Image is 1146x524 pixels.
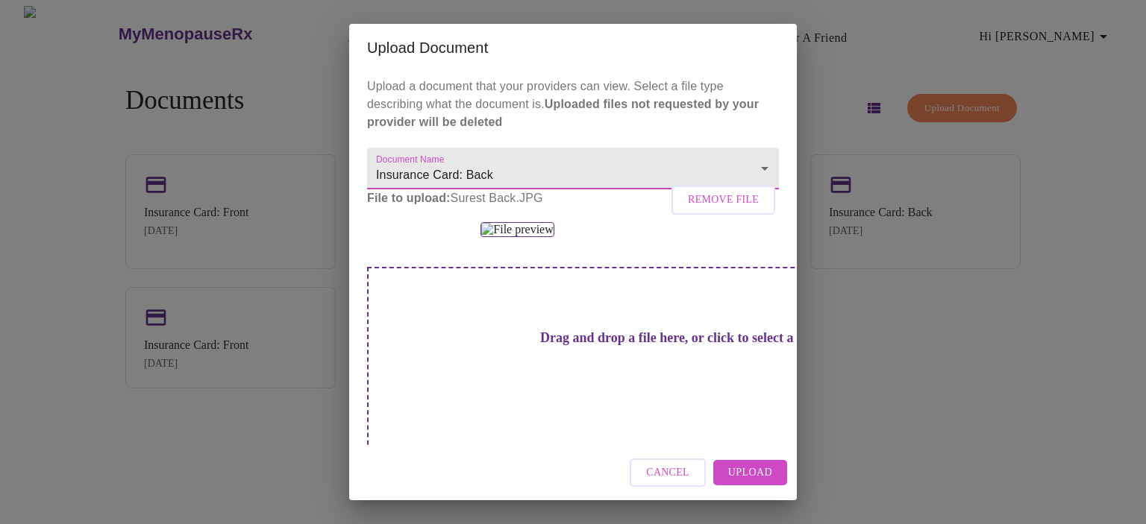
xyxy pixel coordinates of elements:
[688,191,759,209] span: Remove File
[480,222,554,237] img: File preview
[630,458,706,487] button: Cancel
[671,186,775,215] button: Remove File
[646,464,689,482] span: Cancel
[367,36,779,60] h2: Upload Document
[728,464,772,482] span: Upload
[367,148,779,189] div: Insurance Card: Back
[472,330,883,346] h3: Drag and drop a file here, or click to select a file
[713,460,787,486] button: Upload
[367,78,779,131] p: Upload a document that your providers can view. Select a file type describing what the document is.
[367,192,451,204] strong: File to upload:
[367,189,779,207] p: Surest Back.JPG
[367,98,759,128] strong: Uploaded files not requested by your provider will be deleted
